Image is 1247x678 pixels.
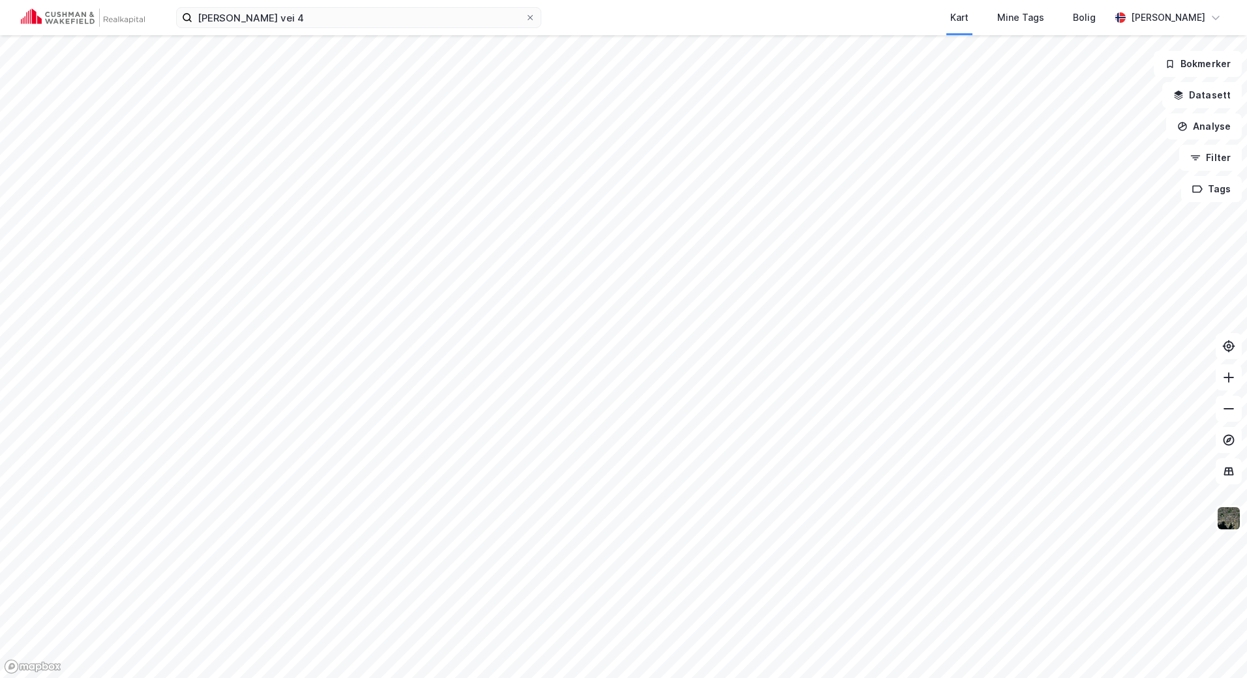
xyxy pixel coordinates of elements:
[1162,82,1242,108] button: Datasett
[1182,615,1247,678] div: Kontrollprogram for chat
[192,8,525,27] input: Søk på adresse, matrikkel, gårdeiere, leietakere eller personer
[997,10,1044,25] div: Mine Tags
[950,10,969,25] div: Kart
[1216,506,1241,531] img: 9k=
[1179,145,1242,171] button: Filter
[21,8,145,27] img: cushman-wakefield-realkapital-logo.202ea83816669bd177139c58696a8fa1.svg
[1181,176,1242,202] button: Tags
[1166,113,1242,140] button: Analyse
[1154,51,1242,77] button: Bokmerker
[4,659,61,674] a: Mapbox homepage
[1131,10,1205,25] div: [PERSON_NAME]
[1182,615,1247,678] iframe: Chat Widget
[1073,10,1096,25] div: Bolig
